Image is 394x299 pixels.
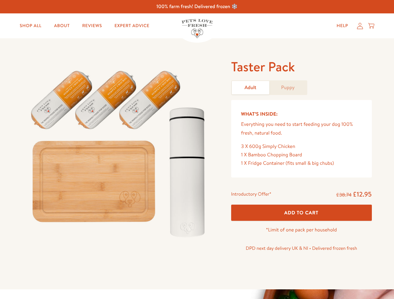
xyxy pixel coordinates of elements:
a: Shop All [15,20,46,32]
h5: What’s Inside: [241,110,362,118]
s: £38.74 [336,192,352,198]
div: 1 X Fridge Container (fits small & big chubs) [241,159,362,168]
span: £12.95 [353,190,372,199]
p: Everything you need to start feeding your dog 100% fresh, natural food. [241,120,362,137]
button: Add To Cart [231,205,372,221]
span: 1 X Bamboo Chopping Board [241,151,302,158]
a: Help [332,20,353,32]
a: Expert Advice [109,20,154,32]
img: Taster Pack - Adult [22,58,216,244]
a: About [49,20,75,32]
div: Introductory Offer* [231,190,271,199]
img: Pets Love Fresh [182,19,213,38]
a: Adult [232,81,269,94]
p: *Limit of one pack per household [231,226,372,234]
div: 3 X 600g Simply Chicken [241,142,362,151]
a: Puppy [269,81,307,94]
span: Add To Cart [284,209,319,216]
h1: Taster Pack [231,58,372,75]
p: DPD next day delivery UK & NI • Delivered frozen fresh [231,244,372,252]
a: Reviews [77,20,107,32]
